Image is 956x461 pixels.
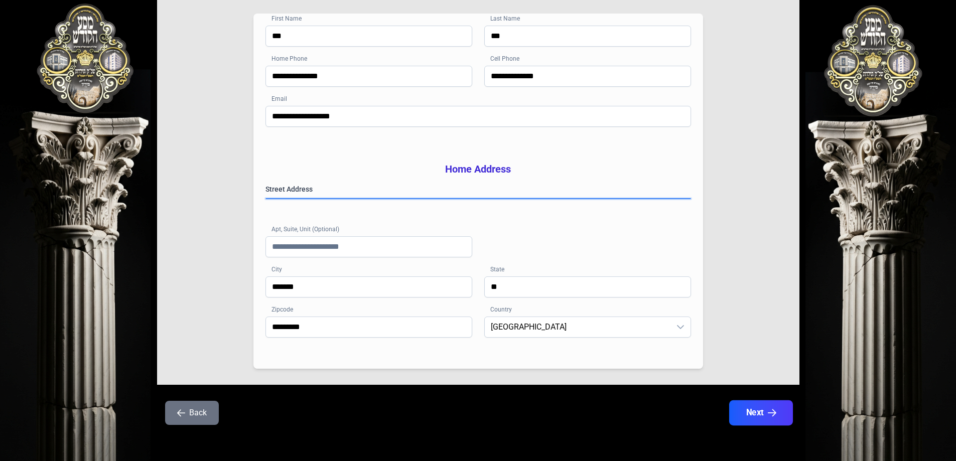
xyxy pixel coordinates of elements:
button: Back [165,401,219,425]
h3: Home Address [265,162,691,176]
button: Next [729,400,792,425]
div: dropdown trigger [670,317,691,337]
span: United States [485,317,670,337]
label: Street Address [265,184,691,194]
